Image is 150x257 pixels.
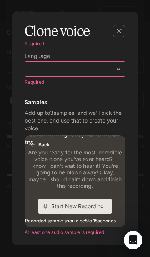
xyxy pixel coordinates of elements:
[25,40,120,48] p: Required
[25,217,125,232] span: Recorded sample should be 5 to 15 seconds long
[28,139,53,151] button: Back
[25,22,90,41] h5: Clone voice
[25,78,120,86] p: Required
[51,202,109,210] span: Start New Recording
[38,199,112,214] div: Start New Recording
[25,229,125,236] p: At least one audio sample is required
[124,231,142,249] iframe: Intercom live chat
[25,65,125,73] div: ​
[25,131,125,146] p: Need something to say? Give this a try:
[25,53,50,59] p: Language
[25,109,125,132] p: Add up to 3 samples, and we'll pick the best one, and use that to create your voice
[28,149,122,189] p: Are you ready for the most incredible voice clone you've ever heard? I know I can't wait to hear ...
[25,98,125,106] h6: Samples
